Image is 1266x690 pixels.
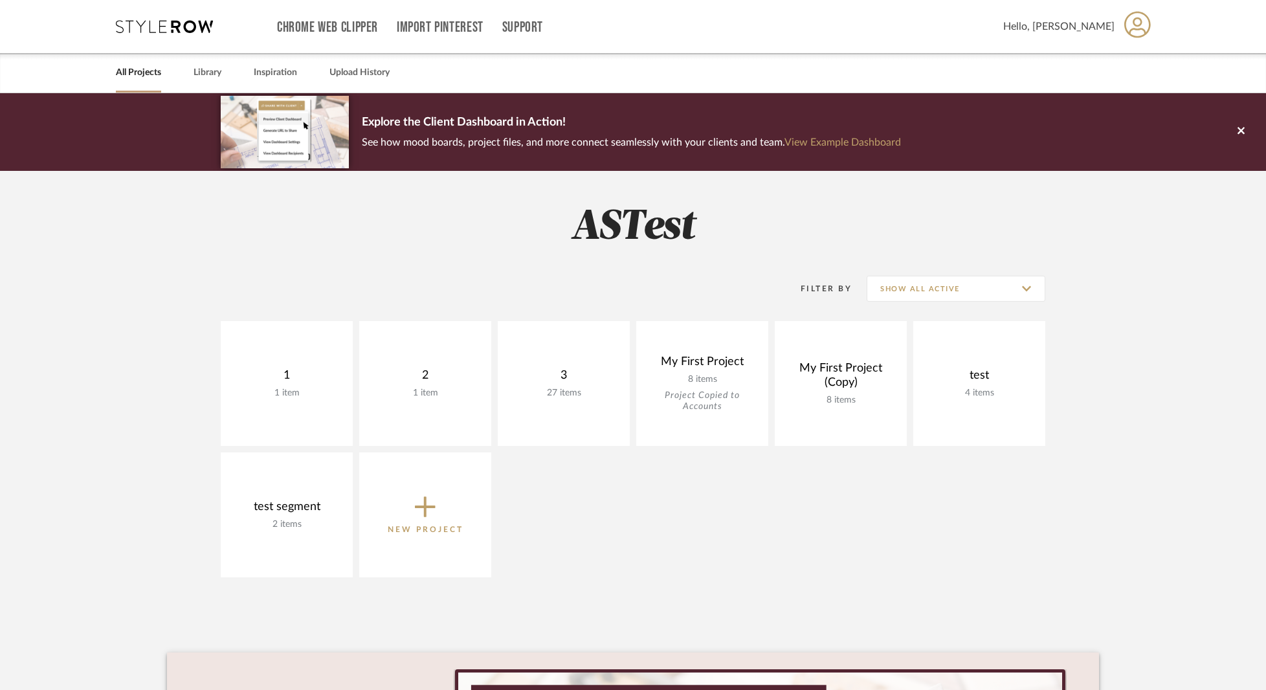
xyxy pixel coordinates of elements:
div: 1 [231,368,342,388]
div: Filter By [784,282,852,295]
div: test segment [231,500,342,519]
img: d5d033c5-7b12-40c2-a960-1ecee1989c38.png [221,96,349,168]
button: New Project [359,452,491,577]
div: My First Project [647,355,758,374]
div: 27 items [508,388,619,399]
div: 1 item [231,388,342,399]
div: My First Project (Copy) [785,361,896,395]
div: 2 items [231,519,342,530]
div: 4 items [924,388,1035,399]
h2: ASTest [167,203,1099,252]
div: Project Copied to Accounts [647,390,758,412]
p: Explore the Client Dashboard in Action! [362,113,901,133]
div: 3 [508,368,619,388]
div: 2 [370,368,481,388]
a: All Projects [116,64,161,82]
a: Inspiration [254,64,297,82]
p: See how mood boards, project files, and more connect seamlessly with your clients and team. [362,133,901,151]
div: 1 item [370,388,481,399]
a: View Example Dashboard [784,137,901,148]
a: Upload History [329,64,390,82]
a: Import Pinterest [397,22,483,33]
div: test [924,368,1035,388]
span: Hello, [PERSON_NAME] [1003,19,1115,34]
div: 8 items [647,374,758,385]
a: Chrome Web Clipper [277,22,378,33]
a: Library [194,64,221,82]
a: Support [502,22,543,33]
p: New Project [388,523,463,536]
div: 8 items [785,395,896,406]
